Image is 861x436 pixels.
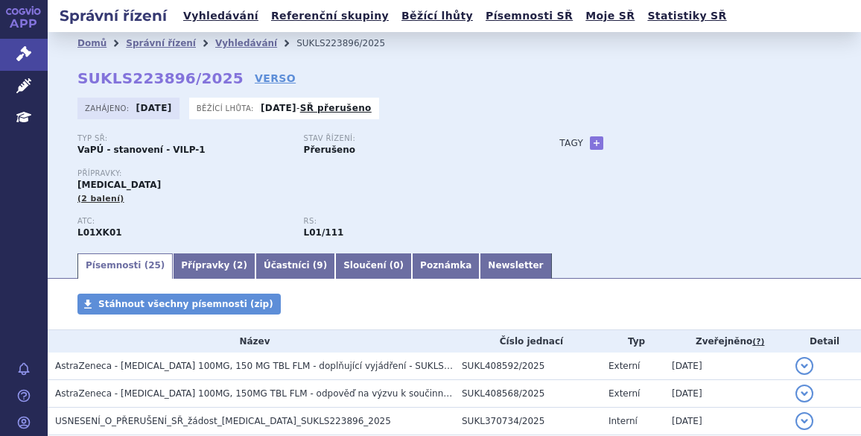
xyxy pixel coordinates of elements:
h2: Správní řízení [48,5,179,26]
span: AstraZeneca - LYNPARZA 100MG, 150 MG TBL FLM - doplňující vyjádření - SUKLS223896/2025 - OBCHODNÍ... [55,361,611,371]
a: Newsletter [480,253,551,279]
a: + [590,136,603,150]
li: SUKLS223896/2025 [296,32,404,54]
p: RS: [304,217,515,226]
span: (2 balení) [77,194,124,203]
a: Písemnosti SŘ [481,6,577,26]
span: AstraZeneca - LYNPARZA 100MG, 150MG TBL FLM - odpověď na výzvu k součinnosti_SUKLS223896/2025 - O... [55,388,661,399]
strong: OLAPARIB [77,227,122,238]
span: Externí [609,361,640,371]
strong: Přerušeno [304,145,355,155]
span: Stáhnout všechny písemnosti (zip) [98,299,273,309]
a: Účastníci (9) [255,253,335,279]
a: Správní řízení [126,38,196,48]
td: [DATE] [664,408,788,435]
a: Poznámka [412,253,480,279]
span: 25 [148,260,161,271]
td: [DATE] [664,353,788,380]
td: [DATE] [664,380,788,408]
p: Typ SŘ: [77,134,289,143]
td: SUKL408592/2025 [454,353,601,380]
p: Stav řízení: [304,134,515,143]
span: 0 [393,260,399,271]
th: Číslo jednací [454,330,601,353]
strong: olaparib tbl. [304,227,344,238]
a: Běžící lhůty [397,6,477,26]
a: Stáhnout všechny písemnosti (zip) [77,294,281,315]
td: SUKL408568/2025 [454,380,601,408]
a: Sloučení (0) [335,253,412,279]
p: Přípravky: [77,169,530,178]
span: USNESENÍ_O_PŘERUŠENÍ_SŘ_žádost_LYNPARZA_SUKLS223896_2025 [55,416,391,426]
button: detail [795,412,813,430]
a: SŘ přerušeno [300,103,372,113]
p: ATC: [77,217,289,226]
span: [MEDICAL_DATA] [77,180,161,190]
strong: SUKLS223896/2025 [77,69,244,87]
span: Interní [609,416,638,426]
td: SUKL370734/2025 [454,408,601,435]
strong: VaPÚ - stanovení - VILP-1 [77,145,206,155]
a: VERSO [255,71,296,86]
a: Statistiky SŘ [643,6,731,26]
p: - [261,102,372,114]
span: Externí [609,388,640,399]
th: Zveřejněno [664,330,788,353]
a: Moje SŘ [581,6,639,26]
th: Typ [601,330,664,353]
span: 9 [317,260,323,271]
span: 2 [237,260,243,271]
a: Domů [77,38,107,48]
button: detail [795,357,813,375]
h3: Tagy [559,134,583,152]
abbr: (?) [752,337,764,347]
strong: [DATE] [261,103,296,113]
span: Běžící lhůta: [197,102,257,114]
span: Zahájeno: [85,102,132,114]
a: Vyhledávání [179,6,263,26]
a: Písemnosti (25) [77,253,173,279]
a: Přípravky (2) [173,253,255,279]
button: detail [795,385,813,402]
th: Detail [788,330,861,353]
a: Vyhledávání [215,38,277,48]
th: Název [48,330,454,353]
strong: [DATE] [136,103,172,113]
a: Referenční skupiny [267,6,393,26]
